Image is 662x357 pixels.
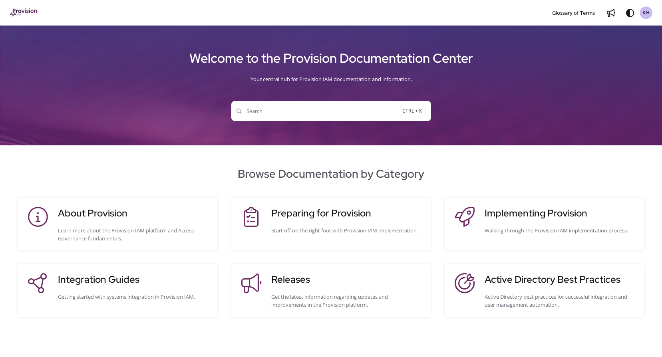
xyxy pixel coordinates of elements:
h3: About Provision [58,206,209,220]
a: Project logo [10,8,38,18]
div: Start off on the right foot with Provision IAM implementation. [271,226,423,234]
h3: Implementing Provision [485,206,636,220]
a: Integration GuidesGetting started with systems integration in Provision IAM. [26,272,209,309]
a: Active Directory Best PracticesActive Directory best practices for successful integration and use... [453,272,636,309]
button: KH [640,6,652,19]
div: Active Directory best practices for successful integration and user management automation. [485,293,636,309]
h3: Preparing for Provision [271,206,423,220]
span: Search [237,107,399,115]
h3: Integration Guides [58,272,209,287]
a: About ProvisionLearn more about the Provision IAM platform and Access Governance fundamentals. [26,206,209,242]
h3: Active Directory Best Practices [485,272,636,287]
span: Glossary of Terms [552,9,595,16]
h3: Releases [271,272,423,287]
a: ReleasesGet the latest information regarding updates and improvements in the Provision platform. [239,272,423,309]
div: Get the latest information regarding updates and improvements in the Provision platform. [271,293,423,309]
h1: Welcome to the Provision Documentation Center [10,48,652,69]
div: Walking through the Provision IAM implementation process. [485,226,636,234]
button: SearchCTRL + K [231,101,431,121]
div: Your central hub for Provision IAM documentation and information. [10,69,652,89]
span: CTRL + K [399,106,426,117]
a: Implementing ProvisionWalking through the Provision IAM implementation process. [453,206,636,242]
a: Whats new [604,6,617,19]
h2: Browse Documentation by Category [10,165,652,182]
div: Learn more about the Provision IAM platform and Access Governance fundamentals. [58,226,209,242]
button: Theme options [624,6,636,19]
a: Preparing for ProvisionStart off on the right foot with Provision IAM implementation. [239,206,423,242]
span: KH [642,9,650,17]
img: brand logo [10,8,38,17]
div: Getting started with systems integration in Provision IAM. [58,293,209,301]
